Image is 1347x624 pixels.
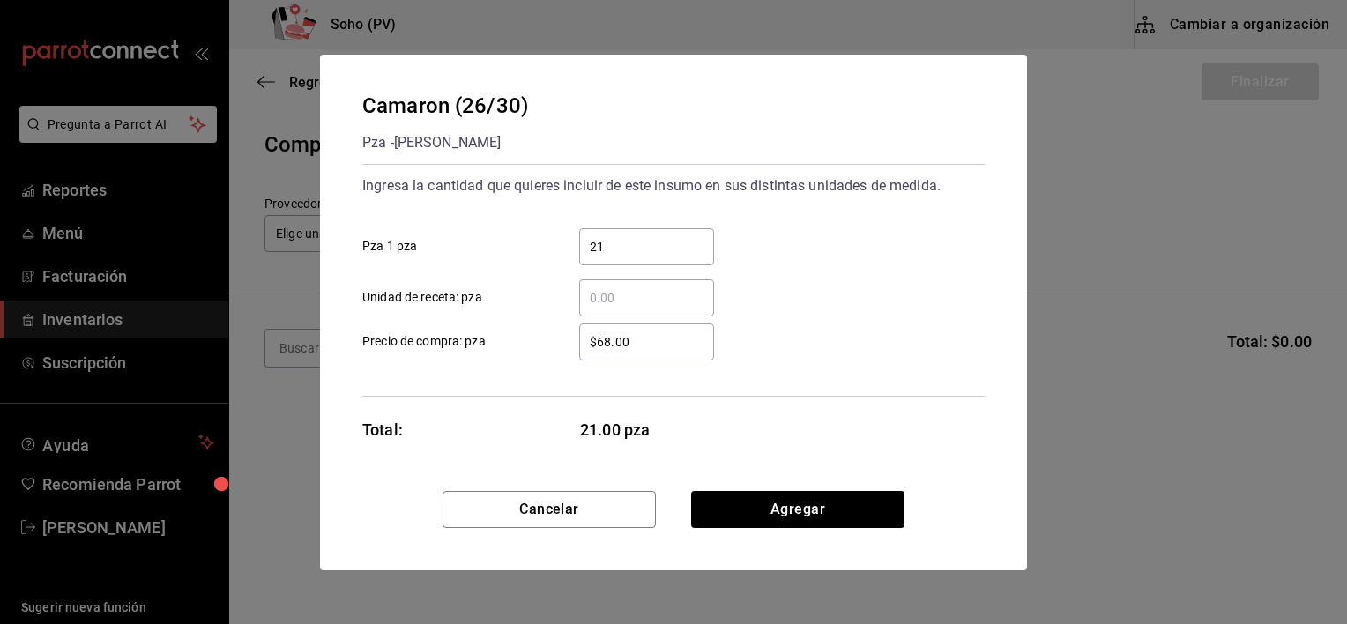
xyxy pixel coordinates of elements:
div: Camaron (26/30) [362,90,528,122]
input: Precio de compra: pza [579,331,714,353]
button: Cancelar [443,491,656,528]
div: Total: [362,418,403,442]
div: Pza - [PERSON_NAME] [362,129,528,157]
div: Ingresa la cantidad que quieres incluir de este insumo en sus distintas unidades de medida. [362,172,985,200]
span: 21.00 pza [580,418,715,442]
input: Unidad de receta: pza [579,287,714,308]
span: Pza 1 pza [362,237,417,256]
span: Unidad de receta: pza [362,288,482,307]
button: Agregar [691,491,904,528]
span: Precio de compra: pza [362,332,486,351]
input: Pza 1 pza [579,236,714,257]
